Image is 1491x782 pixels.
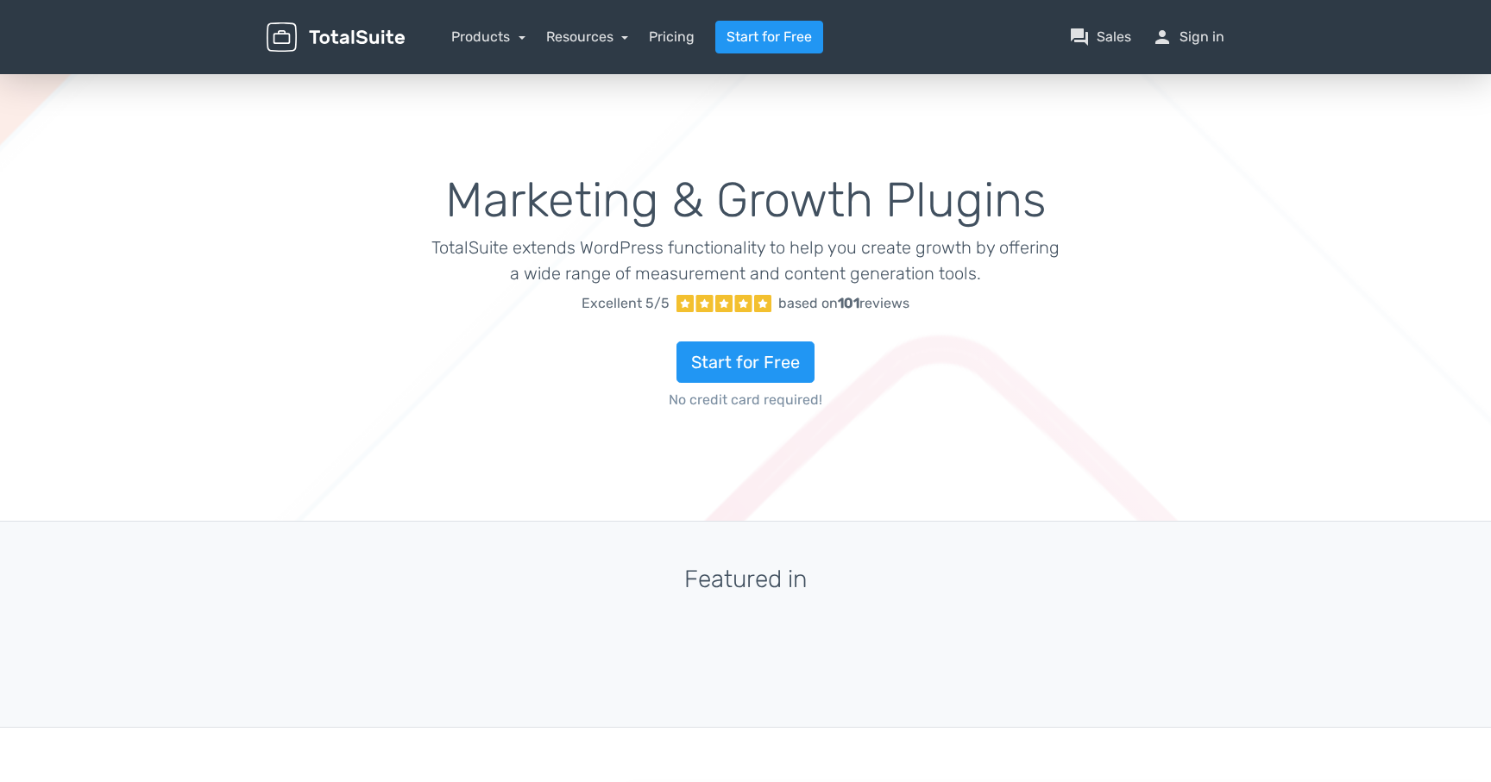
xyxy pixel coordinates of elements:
div: based on reviews [778,293,909,314]
a: Excellent 5/5 based on101reviews [431,286,1060,321]
p: TotalSuite extends WordPress functionality to help you create growth by offering a wide range of ... [431,235,1060,286]
a: Products [451,28,525,45]
h3: Featured in [267,566,1224,593]
span: person [1152,27,1173,47]
span: question_answer [1069,27,1090,47]
a: Resources [546,28,629,45]
a: Pricing [649,27,695,47]
span: Excellent 5/5 [582,293,670,314]
a: question_answerSales [1069,27,1131,47]
span: No credit card required! [431,390,1060,410]
strong: 101 [838,295,859,311]
img: TotalSuite for WordPress [267,22,405,53]
a: Start for Free [676,341,815,383]
a: personSign in [1152,27,1224,47]
a: Start for Free [715,21,823,53]
h1: Marketing & Growth Plugins [431,174,1060,228]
